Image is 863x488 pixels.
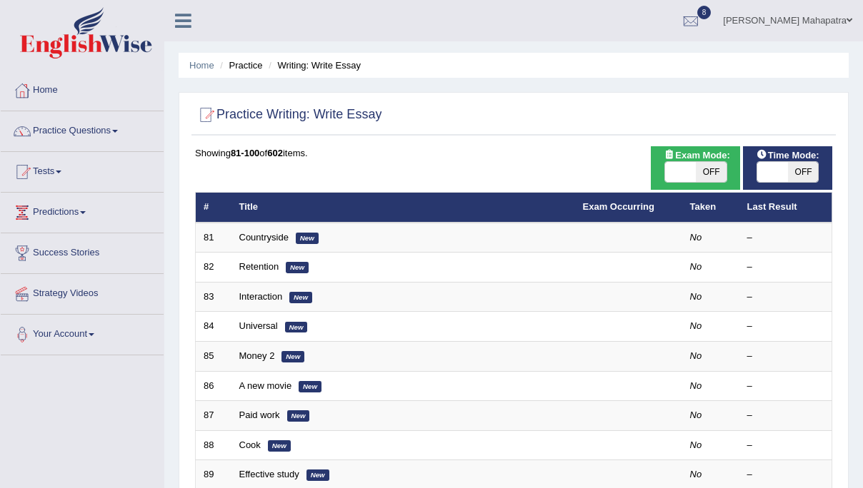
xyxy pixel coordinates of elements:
[285,322,308,333] em: New
[1,315,164,350] a: Your Account
[196,342,231,372] td: 85
[216,59,262,72] li: Practice
[658,148,735,163] span: Exam Mode:
[239,469,299,479] a: Effective study
[268,440,291,452] em: New
[286,262,309,273] em: New
[196,371,231,401] td: 86
[696,162,727,182] span: OFF
[239,261,279,272] a: Retention
[239,350,275,361] a: Money 2
[682,193,739,223] th: Taken
[1,71,164,106] a: Home
[189,60,214,71] a: Home
[196,282,231,312] td: 83
[583,201,654,212] a: Exam Occurring
[651,146,740,190] div: Show exams occurring in exams
[747,320,824,333] div: –
[1,233,164,269] a: Success Stories
[196,401,231,431] td: 87
[747,468,824,482] div: –
[690,469,702,479] em: No
[1,274,164,310] a: Strategy Videos
[299,381,321,392] em: New
[296,233,319,244] em: New
[788,162,819,182] span: OFF
[690,232,702,243] em: No
[196,253,231,283] td: 82
[747,231,824,245] div: –
[1,193,164,228] a: Predictions
[287,410,310,422] em: New
[267,148,283,158] b: 602
[690,291,702,302] em: No
[751,148,825,163] span: Time Mode:
[239,291,283,302] a: Interaction
[739,193,832,223] th: Last Result
[1,152,164,188] a: Tests
[747,380,824,393] div: –
[747,439,824,452] div: –
[747,350,824,363] div: –
[231,148,259,158] b: 81-100
[196,223,231,253] td: 81
[690,410,702,420] em: No
[697,6,712,19] span: 8
[747,290,824,304] div: –
[265,59,361,72] li: Writing: Write Essay
[1,111,164,147] a: Practice Questions
[281,351,304,362] em: New
[239,439,261,450] a: Cook
[239,380,292,391] a: A new movie
[239,410,280,420] a: Paid work
[306,469,329,481] em: New
[239,320,278,331] a: Universal
[690,380,702,391] em: No
[195,146,832,160] div: Showing of items.
[747,409,824,422] div: –
[195,104,381,126] h2: Practice Writing: Write Essay
[239,232,289,243] a: Countryside
[690,439,702,450] em: No
[196,430,231,460] td: 88
[196,312,231,342] td: 84
[747,260,824,274] div: –
[690,350,702,361] em: No
[231,193,575,223] th: Title
[289,292,312,303] em: New
[196,193,231,223] th: #
[690,261,702,272] em: No
[690,320,702,331] em: No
